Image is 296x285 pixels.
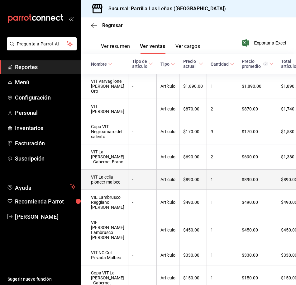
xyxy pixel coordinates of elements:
button: Ver cargos [175,43,200,54]
div: Cantidad [211,62,229,67]
td: $870.00 [238,99,277,119]
td: Artículo [157,74,179,99]
td: - [128,119,157,144]
td: $490.00 [179,190,207,215]
span: Regresar [102,22,123,28]
td: VIT La celia pioneer malbec [81,170,128,190]
td: Artículo [157,119,179,144]
td: Artículo [157,144,179,170]
td: - [128,190,157,215]
td: VIT NC Col Privada Malbec [81,245,128,265]
td: $690.00 [179,144,207,170]
td: VIE Lambrusco Reggiano [PERSON_NAME] [81,190,128,215]
span: Nombre [91,62,112,67]
td: $890.00 [179,170,207,190]
span: Tipo [160,62,175,67]
span: [PERSON_NAME] [15,213,76,221]
span: Pregunta a Parrot AI [17,41,67,47]
td: Artículo [157,99,179,119]
td: 9 [207,119,238,144]
td: 2 [207,99,238,119]
td: VIT Varvaglione [PERSON_NAME] Oro [81,74,128,99]
td: $330.00 [238,245,277,265]
td: 1 [207,170,238,190]
span: Tipo de artículo [132,59,153,69]
button: Ver ventas [140,43,165,54]
td: - [128,245,157,265]
span: Precio promedio [242,59,274,69]
td: $690.00 [238,144,277,170]
td: $490.00 [238,190,277,215]
td: $450.00 [179,215,207,245]
td: $330.00 [179,245,207,265]
span: Reportes [15,63,76,71]
td: Copa VIT Negroamaro del salento [81,119,128,144]
td: VIE [PERSON_NAME] Lambrusco [PERSON_NAME] [81,215,128,245]
span: Precio actual [183,59,203,69]
td: Artículo [157,190,179,215]
div: Precio promedio [242,59,268,69]
td: 1 [207,74,238,99]
span: Menú [15,78,76,86]
td: - [128,144,157,170]
td: - [128,74,157,99]
button: Exportar a Excel [243,39,286,47]
td: - [128,215,157,245]
span: Facturación [15,139,76,147]
td: 1 [207,215,238,245]
td: $1,890.00 [179,74,207,99]
td: VIT [PERSON_NAME] [81,99,128,119]
td: 2 [207,144,238,170]
td: $170.00 [238,119,277,144]
span: Recomienda Parrot [15,197,76,206]
button: Ver resumen [101,43,130,54]
div: navigation tabs [101,43,200,54]
td: Artículo [157,215,179,245]
td: $890.00 [238,170,277,190]
span: Ayuda [15,183,68,190]
td: Artículo [157,245,179,265]
div: Tipo de artículo [132,59,147,69]
span: Suscripción [15,154,76,163]
h3: Sucursal: Parrilla Las Leñas ([GEOGRAPHIC_DATA]) [103,5,226,12]
td: - [128,99,157,119]
button: Pregunta a Parrot AI [7,37,77,50]
a: Pregunta a Parrot AI [4,45,77,52]
button: open_drawer_menu [69,16,74,21]
span: Sugerir nueva función [7,276,76,283]
button: Regresar [91,22,123,28]
span: Configuración [15,93,76,102]
svg: Precio promedio = Total artículos / cantidad [263,62,268,66]
td: $1,890.00 [238,74,277,99]
span: Inventarios [15,124,76,132]
td: 1 [207,190,238,215]
span: Personal [15,109,76,117]
td: $870.00 [179,99,207,119]
td: VIT La [PERSON_NAME] - Cabernet Franc [81,144,128,170]
td: Artículo [157,170,179,190]
div: Tipo [160,62,169,67]
td: $450.00 [238,215,277,245]
div: Precio actual [183,59,198,69]
td: 1 [207,245,238,265]
td: $170.00 [179,119,207,144]
div: Nombre [91,62,107,67]
span: Cantidad [211,62,234,67]
td: - [128,170,157,190]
